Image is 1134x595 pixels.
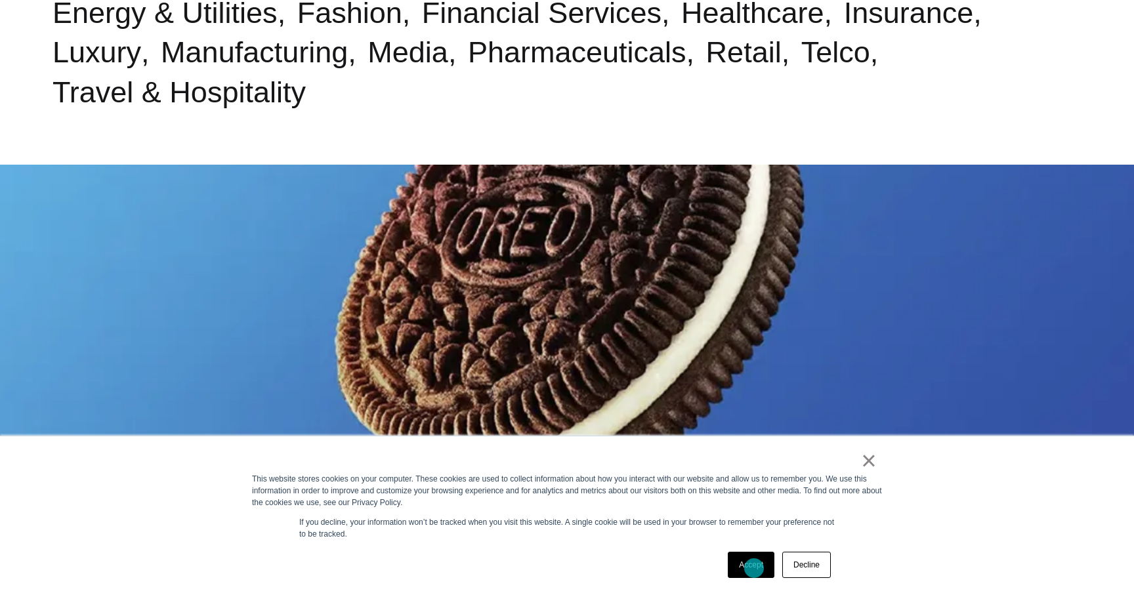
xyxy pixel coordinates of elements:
a: Telco [801,35,870,69]
a: Pharmaceuticals [468,35,686,69]
a: Decline [782,552,831,578]
p: If you decline, your information won’t be tracked when you visit this website. A single cookie wi... [299,516,835,540]
a: Accept [728,552,774,578]
a: Media [367,35,448,69]
a: Manufacturing [161,35,348,69]
div: This website stores cookies on your computer. These cookies are used to collect information about... [252,473,882,508]
a: Travel & Hospitality [52,75,306,109]
a: × [861,455,877,466]
a: Retail [706,35,782,69]
a: Luxury [52,35,141,69]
